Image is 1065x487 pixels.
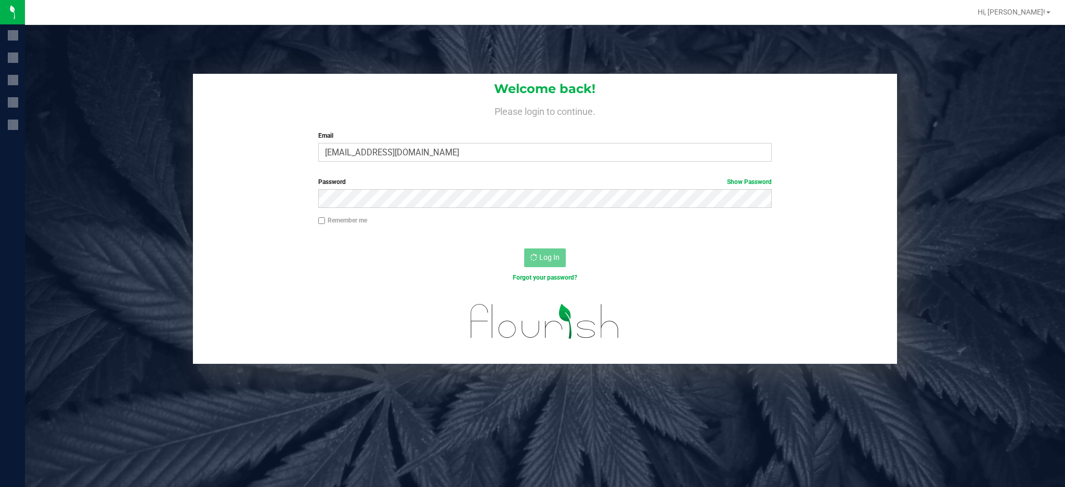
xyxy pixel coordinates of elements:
[193,82,897,96] h1: Welcome back!
[193,104,897,116] h4: Please login to continue.
[513,274,577,281] a: Forgot your password?
[978,8,1045,16] span: Hi, [PERSON_NAME]!
[318,216,367,225] label: Remember me
[457,293,633,350] img: flourish_logo.svg
[524,248,566,267] button: Log In
[539,253,560,261] span: Log In
[318,131,772,140] label: Email
[727,178,772,186] a: Show Password
[318,217,326,225] input: Remember me
[318,178,346,186] span: Password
